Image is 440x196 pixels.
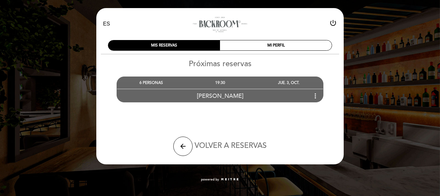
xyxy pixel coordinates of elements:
i: power_settings_new [329,19,337,27]
i: arrow_back [179,142,187,150]
span: VOLVER A RESERVAS [195,141,267,150]
img: MEITRE [221,178,239,181]
span: powered by [201,177,219,182]
i: more_vert [311,92,319,100]
div: MIS RESERVAS [108,40,220,50]
div: 6 PERSONAS [117,77,186,89]
a: Backroom Bar - [GEOGRAPHIC_DATA] [180,15,260,33]
span: [PERSON_NAME] [197,92,244,99]
a: powered by [201,177,239,182]
button: arrow_back [173,137,193,156]
div: JUE. 3, OCT. [254,77,323,89]
button: power_settings_new [329,19,337,29]
h2: Próximas reservas [96,59,344,68]
div: 19:30 [186,77,254,89]
div: MI PERFIL [220,40,332,50]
